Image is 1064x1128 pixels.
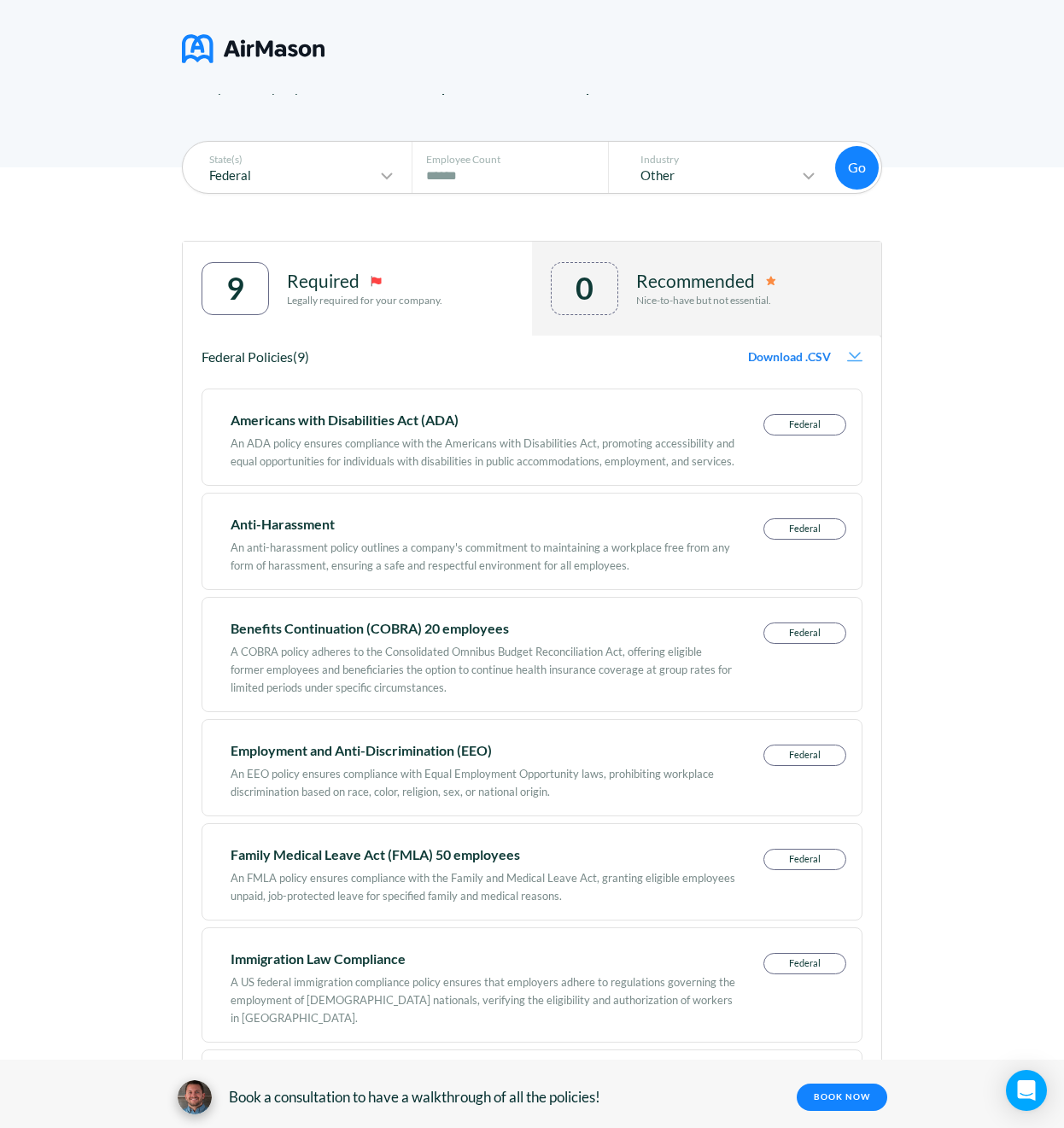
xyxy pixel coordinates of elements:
div: Immigration Law Compliance [231,953,735,965]
p: Industry [623,154,819,166]
p: Federal [764,850,845,869]
div: Open Intercom Messenger [1006,1070,1047,1111]
div: Benefits Continuation (COBRA) 20 employees [231,622,735,634]
p: Nice-to-have but not essential. [636,295,776,307]
p: Employee Count [426,154,604,166]
div: An EEO policy ensures compliance with Equal Employment Opportunity laws, prohibiting workplace di... [231,757,735,801]
span: (9) [293,348,309,365]
div: Americans with Disabilities Act (ADA) [231,414,735,426]
a: BOOK NOW [797,1084,887,1111]
div: 0 [576,271,593,306]
img: avatar [178,1080,212,1114]
p: Federal [764,623,845,643]
p: Enter your company details below to see [182,62,882,167]
span: Federal Policies [202,348,293,365]
p: Federal [764,745,845,765]
img: download-icon [847,352,862,362]
div: An anti-harassment policy outlines a company's commitment to maintaining a workplace free from an... [231,530,735,575]
div: A COBRA policy adheres to the Consolidated Omnibus Budget Reconciliation Act, offering eligible f... [231,634,735,697]
img: required-icon [371,276,382,287]
div: Family Medical Leave Act (FMLA) 50 employees [231,849,735,861]
p: Federal [764,415,845,435]
p: Federal [192,168,377,183]
p: State(s) [192,154,397,166]
span: Book a consultation to have a walkthrough of all the policies! [229,1089,600,1106]
img: logo [182,27,324,70]
div: An ADA policy ensures compliance with the Americans with Disabilities Act, promoting accessibilit... [231,426,735,470]
p: Federal [764,954,845,973]
p: Required [287,271,360,291]
p: Legally required for your company. [287,295,442,307]
p: Federal [764,519,845,539]
button: Go [835,146,879,190]
p: Recommended [636,271,755,291]
div: A US federal immigration compliance policy ensures that employers adhere to regulations governing... [231,965,735,1027]
span: Download .CSV [748,350,831,364]
p: Other [623,168,798,183]
div: Employment and Anti-Discrimination (EEO) [231,745,735,757]
div: An FMLA policy ensures compliance with the Family and Medical Leave Act, granting eligible employ... [231,861,735,905]
img: remmended-icon [766,276,776,286]
div: 9 [226,271,244,306]
div: Anti-Harassment [231,518,735,530]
